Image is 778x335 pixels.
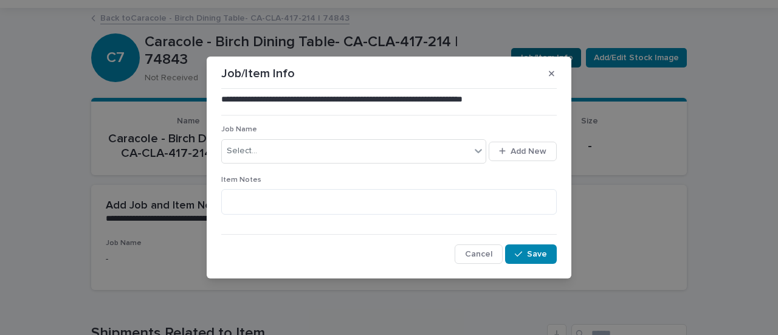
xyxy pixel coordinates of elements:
div: Select... [227,145,257,157]
span: Add New [511,147,546,156]
button: Save [505,244,557,264]
button: Add New [489,142,557,161]
button: Cancel [455,244,503,264]
span: Item Notes [221,176,261,184]
p: Job/Item Info [221,66,295,81]
span: Job Name [221,126,257,133]
span: Save [527,250,547,258]
span: Cancel [465,250,492,258]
